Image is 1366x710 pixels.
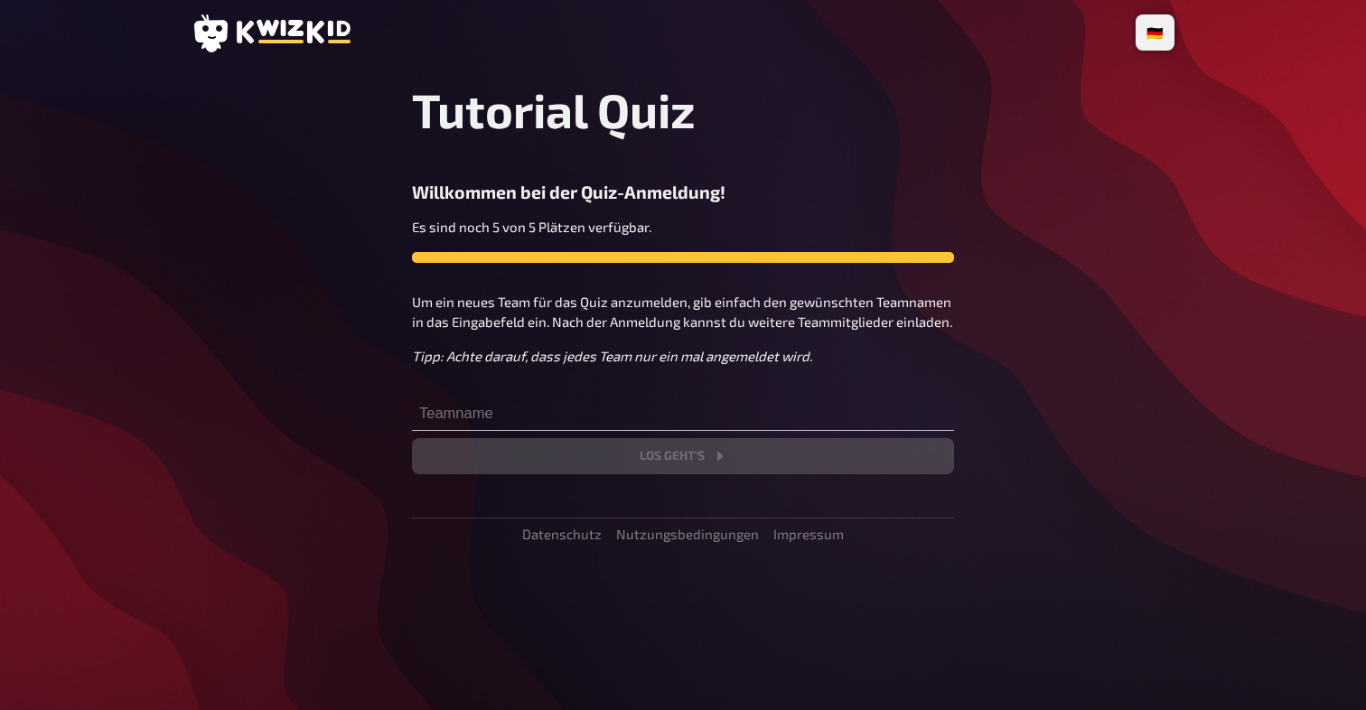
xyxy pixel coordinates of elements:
[412,182,954,202] h3: Willkommen bei der Quiz-Anmeldung!
[412,217,954,238] p: Es sind noch 5 von 5 Plätzen verfügbar.
[412,438,954,474] button: Los geht's
[522,526,602,542] a: Datenschutz
[412,81,954,138] h1: Tutorial Quiz
[773,526,844,542] a: Impressum
[412,348,812,364] i: Tipp: Achte darauf, dass jedes Team nur ein mal angemeldet wird.
[412,395,954,431] input: Teamname
[1139,18,1171,47] li: 🇩🇪
[616,526,759,542] a: Nutzungsbedingungen
[412,292,954,332] p: Um ein neues Team für das Quiz anzumelden, gib einfach den gewünschten Teamnamen in das Eingabefe...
